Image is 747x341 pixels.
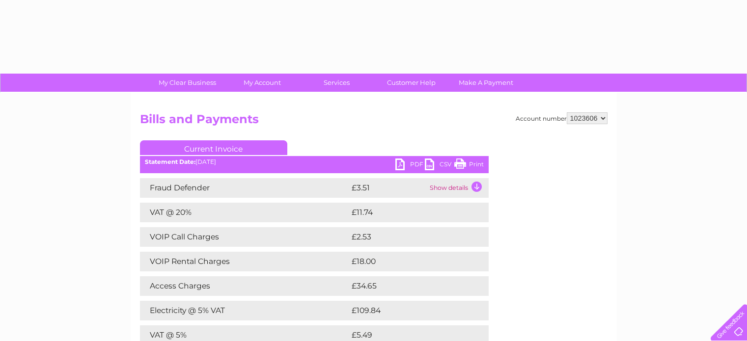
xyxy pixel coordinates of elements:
[425,158,454,173] a: CSV
[140,158,489,165] div: [DATE]
[395,158,425,173] a: PDF
[427,178,489,198] td: Show details
[349,276,469,296] td: £34.65
[454,158,484,173] a: Print
[140,252,349,271] td: VOIP Rental Charges
[221,74,303,92] a: My Account
[140,227,349,247] td: VOIP Call Charges
[445,74,526,92] a: Make A Payment
[140,203,349,222] td: VAT @ 20%
[145,158,195,165] b: Statement Date:
[349,178,427,198] td: £3.51
[140,301,349,320] td: Electricity @ 5% VAT
[140,276,349,296] td: Access Charges
[140,140,287,155] a: Current Invoice
[296,74,377,92] a: Services
[349,203,467,222] td: £11.74
[349,301,471,320] td: £109.84
[371,74,452,92] a: Customer Help
[349,252,469,271] td: £18.00
[516,112,608,124] div: Account number
[140,178,349,198] td: Fraud Defender
[140,112,608,131] h2: Bills and Payments
[147,74,228,92] a: My Clear Business
[349,227,466,247] td: £2.53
